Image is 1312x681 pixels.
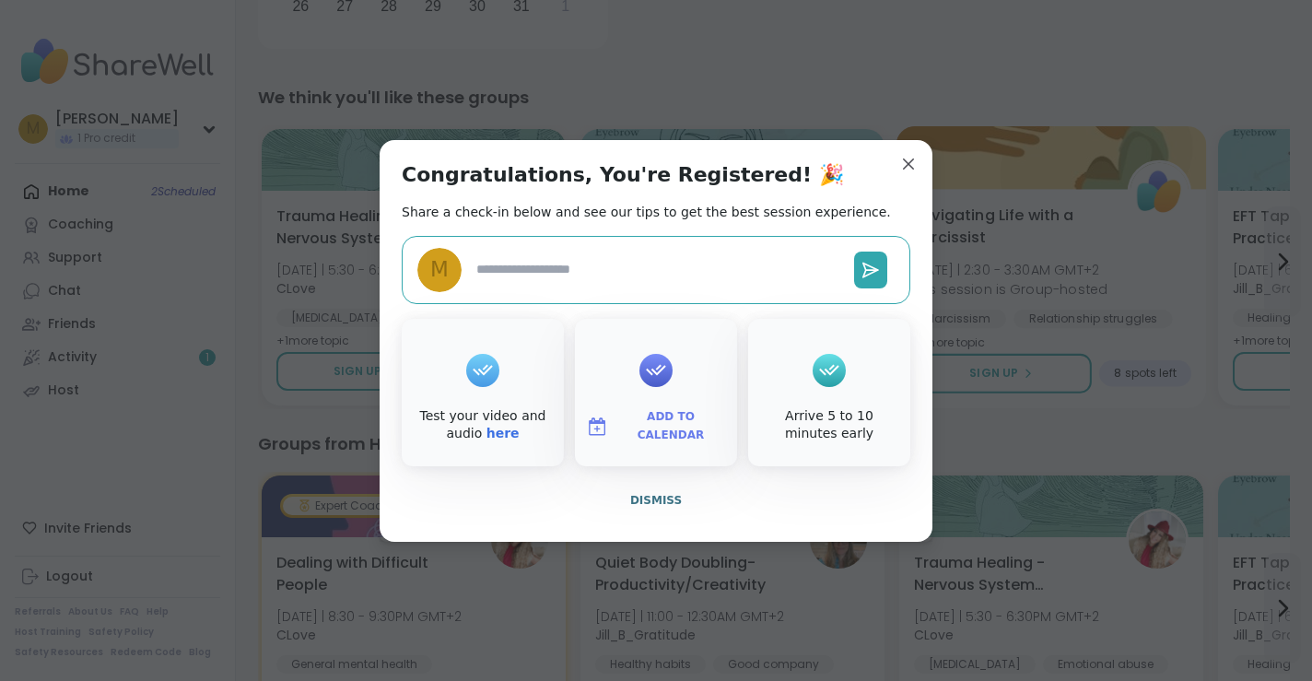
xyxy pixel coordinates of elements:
[630,494,682,507] span: Dismiss
[752,407,907,443] div: Arrive 5 to 10 minutes early
[586,416,608,438] img: ShareWell Logomark
[579,407,733,446] button: Add to Calendar
[486,426,520,440] a: here
[430,253,449,286] span: m
[402,162,844,188] h1: Congratulations, You're Registered! 🎉
[402,203,891,221] h2: Share a check-in below and see our tips to get the best session experience.
[615,408,726,444] span: Add to Calendar
[405,407,560,443] div: Test your video and audio
[402,481,910,520] button: Dismiss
